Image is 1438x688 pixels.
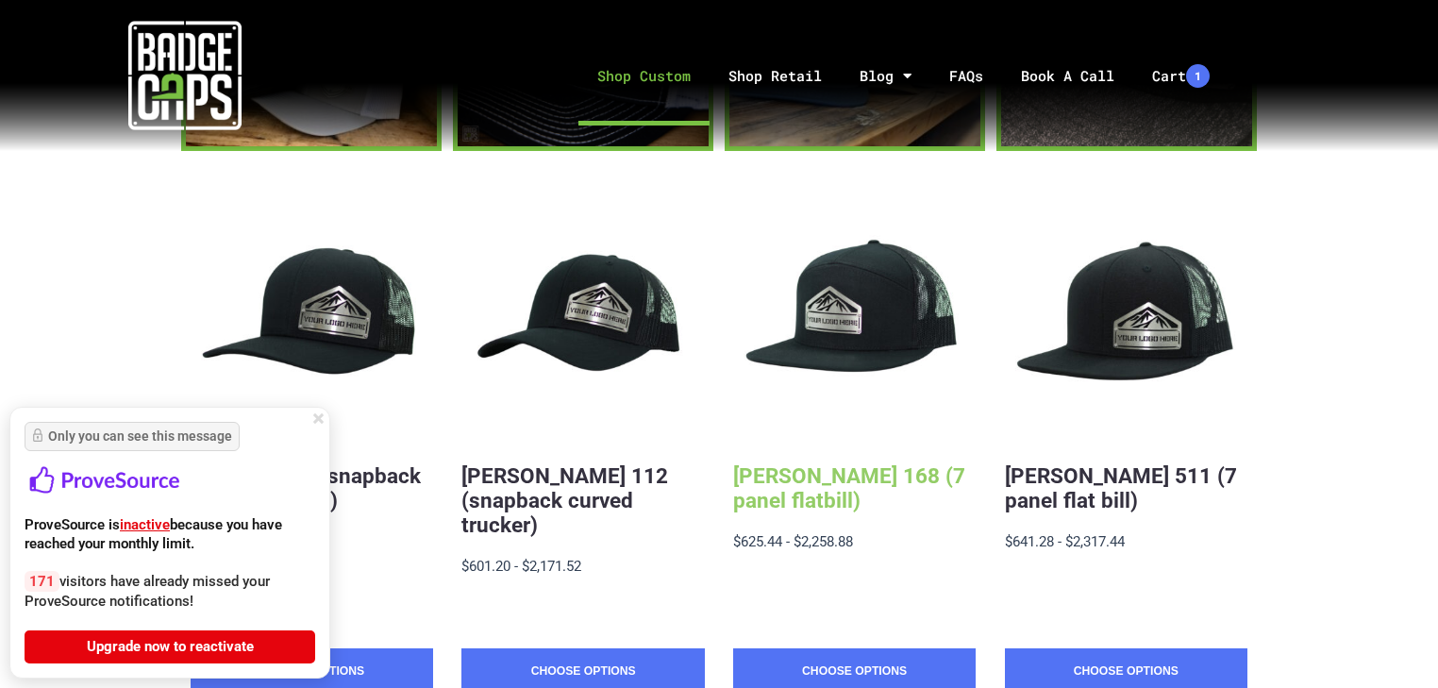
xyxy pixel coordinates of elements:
a: Shop Retail [710,26,841,126]
a: Shop Custom [578,26,710,126]
a: [PERSON_NAME] 168 (7 panel flatbill) [733,463,965,512]
img: badgecaps white logo with green acccent [128,19,242,132]
button: BadgeCaps - Richardson 511 [1005,198,1247,441]
a: Upgrade now to reactivate [25,630,315,663]
img: logo-transparent-text.svg [25,459,185,502]
button: BadgeCaps - Richardson 112 [461,198,704,441]
a: [PERSON_NAME] 511 (7 panel flat bill) [1005,463,1237,512]
span: Only you can see this message [31,428,232,444]
button: BadgeCaps - Pacific 104C [191,198,433,441]
div: ProveSource is because you have reached your monthly limit. [25,516,315,553]
a: Blog [841,26,930,126]
span: $601.20 - $2,171.52 [461,558,581,575]
button: BadgeCaps - Richardson 168 [733,198,976,441]
nav: Menu [369,26,1438,126]
a: FAQs [930,26,1002,126]
span: inactive [120,516,170,533]
a: Book A Call [1002,26,1133,126]
a: [PERSON_NAME] 112 (snapback curved trucker) [461,463,668,537]
span: $641.28 - $2,317.44 [1005,533,1125,550]
strong: 171 [25,571,59,592]
a: Cart1 [1133,26,1229,126]
span: $625.44 - $2,258.88 [733,533,853,550]
div: visitors have already missed your ProveSource notifications! [25,572,315,663]
iframe: Chat Widget [1344,597,1438,688]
